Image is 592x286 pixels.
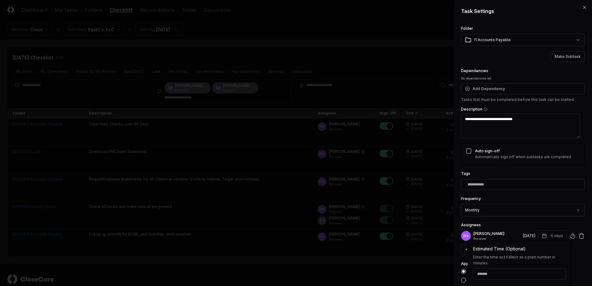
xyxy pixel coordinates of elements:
[538,230,567,241] button: -5 days
[461,83,585,94] button: Add Dependency
[461,7,585,15] h2: Task Settings
[461,244,488,255] button: +Preparer
[473,236,520,241] p: Reviewer
[461,68,488,73] label: Dependencies
[475,149,500,153] label: Auto sign-off
[523,233,535,239] div: [DATE]
[461,261,477,266] label: Apply to
[484,107,487,111] button: Description
[473,245,566,252] div: Estimated Time (Optional)
[473,254,566,266] div: Enter the time as or as a plain number in minutes.
[461,223,481,227] label: Assignees
[461,26,473,31] label: Folder
[461,97,585,102] p: Tasks that must be completed before this task can be started.
[503,255,515,260] span: 1h30m
[461,171,470,176] label: Tags
[464,234,468,238] span: DA
[461,76,585,81] div: No dependencies set
[475,154,572,160] p: Automatically sign off when subtasks are completed.
[461,107,585,111] label: Description
[551,51,585,62] button: Make Subtask
[473,231,520,236] p: [PERSON_NAME]
[461,196,481,201] label: Frequency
